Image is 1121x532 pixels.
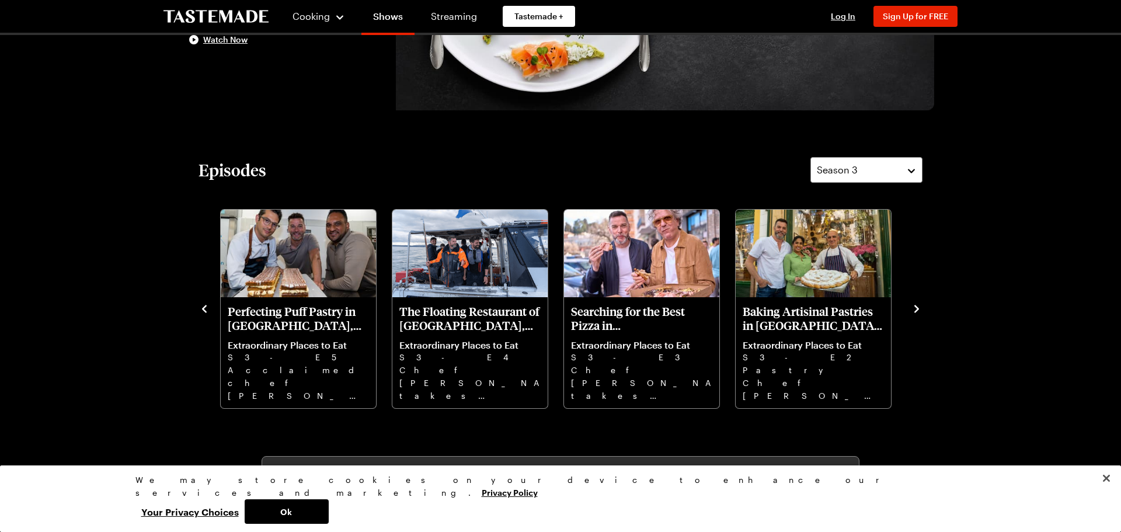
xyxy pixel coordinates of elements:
[736,210,891,408] div: Baking Artisinal Pastries in Mallorca, Spain
[228,339,369,351] p: Extraordinary Places to Eat
[220,206,391,409] div: 2 / 6
[571,304,712,332] p: Searching for the Best Pizza in [GEOGRAPHIC_DATA], [GEOGRAPHIC_DATA]
[399,304,541,401] a: The Floating Restaurant of Devon, United Kingdom
[571,339,712,351] p: Extraordinary Places to Eat
[743,364,884,401] p: Pastry Chef [PERSON_NAME] takes [PERSON_NAME] to [GEOGRAPHIC_DATA] to experience incredible islan...
[482,486,538,498] a: More information about your privacy, opens in a new tab
[392,210,548,408] div: The Floating Restaurant of Devon, United Kingdom
[571,304,712,401] a: Searching for the Best Pizza in Rome, Italy
[743,351,884,364] p: S3 - E2
[293,11,330,22] span: Cooking
[514,11,563,22] span: Tastemade +
[135,499,245,524] button: Your Privacy Choices
[392,210,548,297] img: The Floating Restaurant of Devon, United Kingdom
[163,10,269,23] a: To Tastemade Home Page
[199,159,266,180] h2: Episodes
[391,206,563,409] div: 3 / 6
[831,11,855,21] span: Log In
[135,474,976,499] div: We may store cookies on your device to enhance our services and marketing.
[734,206,906,409] div: 5 / 6
[571,364,712,401] p: Chef [PERSON_NAME] takes [PERSON_NAME] to [GEOGRAPHIC_DATA] in search of the city’s most exciting...
[399,364,541,401] p: Chef [PERSON_NAME] takes [PERSON_NAME] to [GEOGRAPHIC_DATA] to visit her favourite restaurants.
[743,339,884,351] p: Extraordinary Places to Eat
[221,210,376,297] img: Perfecting Puff Pastry in Burgundy, France
[743,304,884,401] a: Baking Artisinal Pastries in Mallorca, Spain
[228,304,369,332] p: Perfecting Puff Pastry in [GEOGRAPHIC_DATA], [GEOGRAPHIC_DATA]
[1094,465,1119,491] button: Close
[736,210,891,297] img: Baking Artisinal Pastries in Mallorca, Spain
[810,157,922,183] button: Season 3
[571,351,712,364] p: S3 - E3
[399,339,541,351] p: Extraordinary Places to Eat
[873,6,958,27] button: Sign Up for FREE
[399,304,541,332] p: The Floating Restaurant of [GEOGRAPHIC_DATA], [GEOGRAPHIC_DATA]
[743,304,884,332] p: Baking Artisinal Pastries in [GEOGRAPHIC_DATA], [GEOGRAPHIC_DATA]
[399,351,541,364] p: S3 - E4
[245,499,329,524] button: Ok
[817,163,858,177] span: Season 3
[199,301,210,315] button: navigate to previous item
[820,11,866,22] button: Log In
[564,210,719,297] img: Searching for the Best Pizza in Rome, Italy
[228,364,369,401] p: Acclaimed chef [PERSON_NAME] takes [PERSON_NAME] to Burgundy to visit his favourite restaurants.
[228,304,369,401] a: Perfecting Puff Pastry in Burgundy, France
[203,34,248,46] span: Watch Now
[883,11,948,21] span: Sign Up for FREE
[911,301,922,315] button: navigate to next item
[292,2,345,30] button: Cooking
[563,206,734,409] div: 4 / 6
[135,474,976,524] div: Privacy
[228,351,369,364] p: S3 - E5
[503,6,575,27] a: Tastemade +
[361,2,415,35] a: Shows
[564,210,719,408] div: Searching for the Best Pizza in Rome, Italy
[221,210,376,408] div: Perfecting Puff Pastry in Burgundy, France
